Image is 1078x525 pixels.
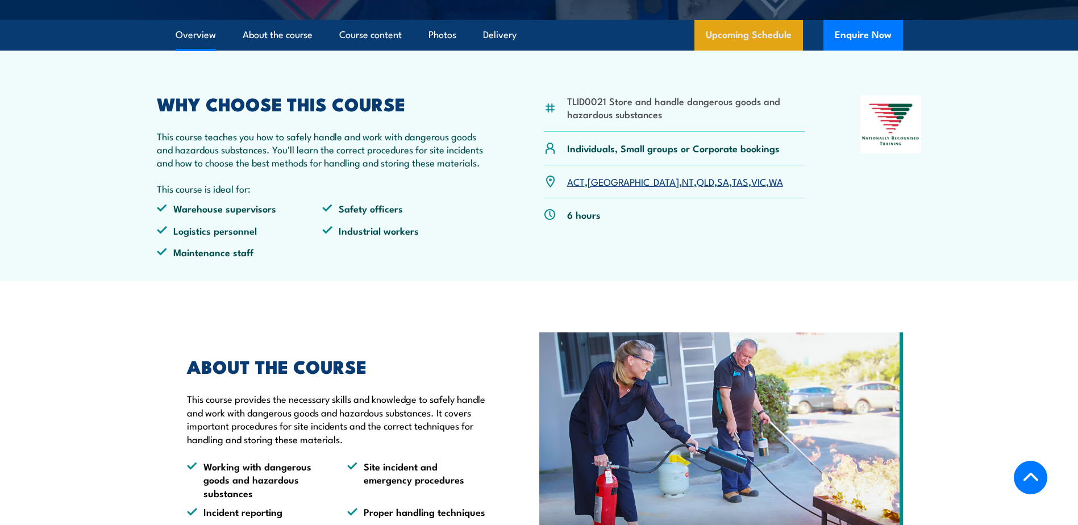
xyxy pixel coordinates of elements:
h2: ABOUT THE COURSE [187,358,487,374]
p: This course provides the necessary skills and knowledge to safely handle and work with dangerous ... [187,392,487,445]
a: Photos [428,20,456,50]
li: Incident reporting [187,505,327,518]
a: TAS [732,174,748,188]
li: Site incident and emergency procedures [347,460,487,499]
li: Maintenance staff [157,245,323,259]
a: NT [682,174,694,188]
a: SA [717,174,729,188]
img: Nationally Recognised Training logo. [860,95,922,153]
li: Safety officers [322,202,488,215]
li: Logistics personnel [157,224,323,237]
a: ACT [567,174,585,188]
a: About the course [243,20,313,50]
p: This course is ideal for: [157,182,489,195]
li: Warehouse supervisors [157,202,323,215]
a: [GEOGRAPHIC_DATA] [588,174,679,188]
li: Industrial workers [322,224,488,237]
a: Delivery [483,20,517,50]
a: QLD [697,174,714,188]
li: TLID0021 Store and handle dangerous goods and hazardous substances [567,94,805,121]
p: Individuals, Small groups or Corporate bookings [567,141,780,155]
a: Upcoming Schedule [694,20,803,51]
p: 6 hours [567,208,601,221]
li: Working with dangerous goods and hazardous substances [187,460,327,499]
button: Enquire Now [823,20,903,51]
h2: WHY CHOOSE THIS COURSE [157,95,489,111]
p: , , , , , , , [567,175,783,188]
a: WA [769,174,783,188]
a: VIC [751,174,766,188]
a: Course content [339,20,402,50]
li: Proper handling techniques [347,505,487,518]
a: Overview [176,20,216,50]
p: This course teaches you how to safely handle and work with dangerous goods and hazardous substanc... [157,130,489,169]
